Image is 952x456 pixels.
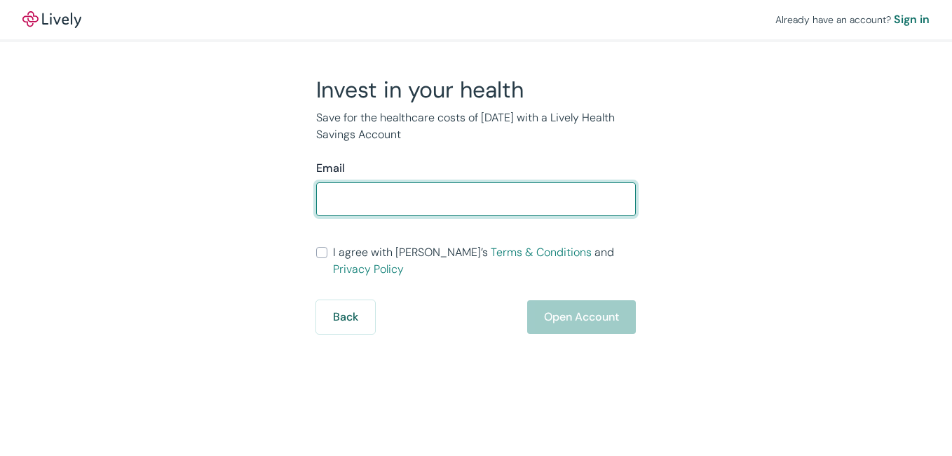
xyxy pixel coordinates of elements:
button: Back [316,300,375,334]
h2: Invest in your health [316,76,636,104]
p: Save for the healthcare costs of [DATE] with a Lively Health Savings Account [316,109,636,143]
label: Email [316,160,345,177]
span: I agree with [PERSON_NAME]’s and [333,244,636,278]
a: Terms & Conditions [491,245,592,260]
a: Privacy Policy [333,262,404,276]
a: LivelyLively [22,11,81,28]
img: Lively [22,11,81,28]
div: Already have an account? [775,11,930,28]
a: Sign in [894,11,930,28]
